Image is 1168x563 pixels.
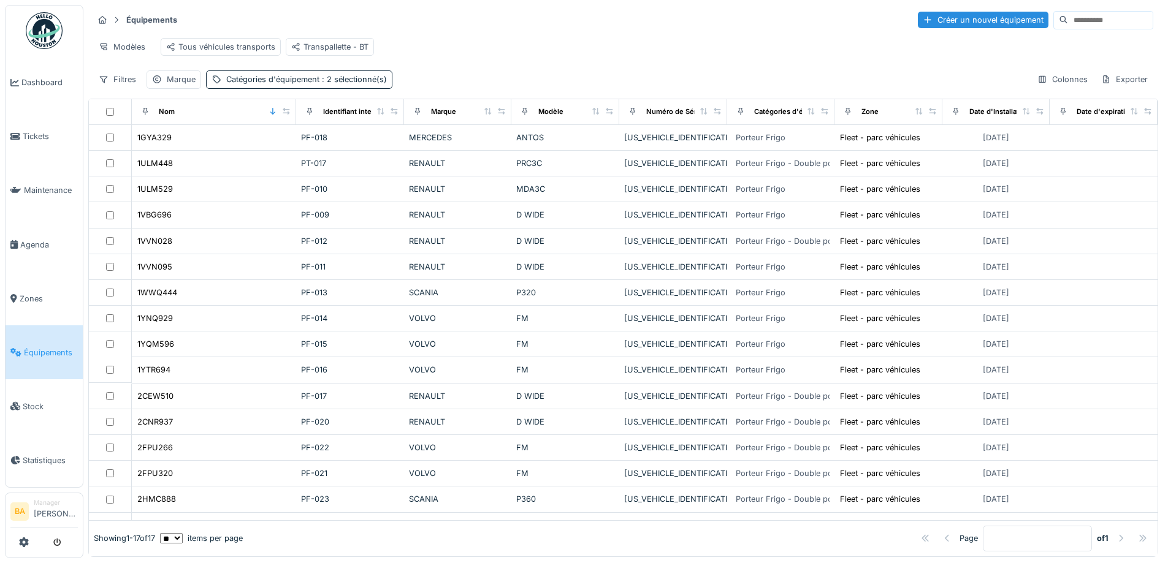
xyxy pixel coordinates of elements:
div: PT-017 [301,157,399,169]
span: : 2 sélectionné(s) [319,75,387,84]
div: [DATE] [983,312,1009,324]
div: RENAULT [409,390,507,402]
div: PF-018 [301,132,399,143]
div: FM [516,364,614,376]
div: [US_VEHICLE_IDENTIFICATION_NUMBER] [624,467,722,479]
div: Porteur Frigo - Double ponts [736,520,844,531]
span: Maintenance [24,184,78,196]
a: Agenda [6,217,83,271]
div: 1VVN028 [137,235,172,247]
a: BA Manager[PERSON_NAME] [10,498,78,527]
div: D WIDE [516,390,614,402]
div: Fleet - parc véhicules [840,467,920,479]
div: FM [516,442,614,453]
div: Page [960,532,978,544]
div: Porteur Frigo [736,287,785,298]
div: [DATE] [983,416,1009,428]
div: Numéro de Série [646,107,703,117]
div: [US_VEHICLE_IDENTIFICATION_NUMBER] [624,416,722,428]
div: [DATE] [983,467,1009,479]
div: Porteur Frigo - Double ponts [736,157,844,169]
div: VOLVO [409,364,507,376]
div: Identifiant interne [323,107,383,117]
a: Équipements [6,325,83,379]
div: Fleet - parc véhicules [840,209,920,221]
a: Zones [6,271,83,325]
div: PF-022 [301,442,399,453]
div: Date d'expiration [1077,107,1134,117]
div: Filtres [93,70,142,88]
div: Fleet - parc véhicules [840,338,920,350]
div: RENAULT [409,157,507,169]
div: P360 [516,520,614,531]
div: Porteur Frigo [736,338,785,350]
div: Fleet - parc véhicules [840,442,920,453]
div: Fleet - parc véhicules [840,493,920,505]
div: [US_VEHICLE_IDENTIFICATION_NUMBER] [624,338,722,350]
div: Fleet - parc véhicules [840,312,920,324]
div: Fleet - parc véhicules [840,364,920,376]
div: [DATE] [983,390,1009,402]
div: Exporter [1096,70,1153,88]
span: Agenda [20,239,78,251]
div: Nom [159,107,175,117]
div: P320 [516,287,614,298]
div: 2HMR664 [137,520,175,531]
div: [DATE] [983,183,1009,195]
a: Maintenance [6,164,83,217]
div: Fleet - parc véhicules [840,157,920,169]
div: 1YQM596 [137,338,174,350]
div: 1VVN095 [137,261,172,273]
div: Transpallette - BT [291,41,368,53]
div: [US_VEHICLE_IDENTIFICATION_NUMBER] [624,442,722,453]
div: 2CEW510 [137,390,174,402]
div: D WIDE [516,235,614,247]
div: Porteur Frigo [736,261,785,273]
div: Fleet - parc véhicules [840,235,920,247]
div: [DATE] [983,364,1009,376]
div: RENAULT [409,261,507,273]
div: [DATE] [983,261,1009,273]
div: Fleet - parc véhicules [840,287,920,298]
div: Créer un nouvel équipement [918,12,1048,28]
div: FM [516,467,614,479]
div: PF-014 [301,312,399,324]
div: FM [516,338,614,350]
div: Marque [167,74,196,85]
div: Porteur Frigo - Double ponts [736,390,844,402]
li: BA [10,502,29,521]
div: FM [516,312,614,324]
div: items per page [160,532,243,544]
div: Porteur Frigo [736,312,785,324]
div: PF-020 [301,416,399,428]
strong: of 1 [1097,532,1109,544]
div: Catégories d'équipement [226,74,387,85]
div: [DATE] [983,235,1009,247]
div: 2FPU320 [137,467,173,479]
div: Showing 1 - 17 of 17 [94,532,155,544]
div: 1YNQ929 [137,312,173,324]
div: 1ULM448 [137,157,173,169]
div: 2FPU266 [137,442,173,453]
div: PF-021 [301,467,399,479]
div: [US_VEHICLE_IDENTIFICATION_NUMBER] [624,183,722,195]
div: 1WWQ444 [137,287,177,298]
div: 1GYA329 [137,132,172,143]
span: Dashboard [21,77,78,88]
img: Badge_color-CXgf-gQk.svg [26,12,63,49]
div: [DATE] [983,493,1009,505]
span: Stock [23,401,78,412]
div: [DATE] [983,442,1009,453]
div: [US_VEHICLE_IDENTIFICATION_NUMBER] [624,209,722,221]
div: PF-016 [301,364,399,376]
div: Fleet - parc véhicules [840,520,920,531]
div: Colonnes [1032,70,1093,88]
div: PF-009 [301,209,399,221]
div: VOLVO [409,467,507,479]
div: Porteur Frigo [736,209,785,221]
div: [US_VEHICLE_IDENTIFICATION_NUMBER] [624,132,722,143]
div: ANTOS [516,132,614,143]
div: Tous véhicules transports [166,41,275,53]
div: VOLVO [409,338,507,350]
div: Fleet - parc véhicules [840,261,920,273]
